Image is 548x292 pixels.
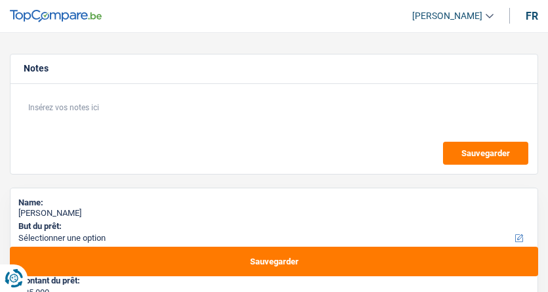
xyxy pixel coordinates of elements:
[461,149,510,157] span: Sauvegarder
[18,276,527,286] label: Montant du prêt:
[18,221,527,232] label: But du prêt:
[412,10,482,22] span: [PERSON_NAME]
[402,5,494,27] a: [PERSON_NAME]
[18,198,530,208] div: Name:
[10,10,102,23] img: TopCompare Logo
[24,63,524,74] h5: Notes
[10,247,538,276] button: Sauvegarder
[526,10,538,22] div: fr
[443,142,528,165] button: Sauvegarder
[18,208,530,219] div: [PERSON_NAME]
